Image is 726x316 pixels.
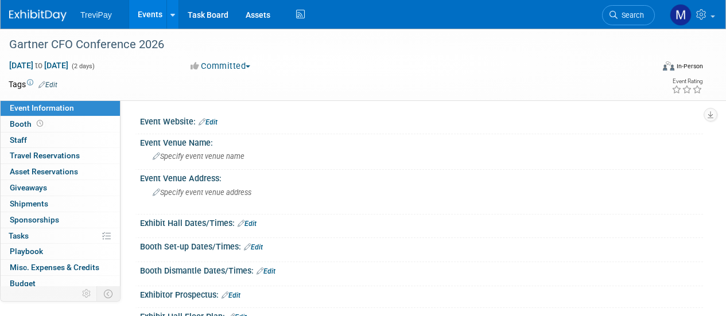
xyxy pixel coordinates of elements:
span: Playbook [10,247,43,256]
a: Sponsorships [1,212,120,228]
span: Event Information [10,103,74,112]
span: to [33,61,44,70]
span: Budget [10,279,36,288]
span: Asset Reservations [10,167,78,176]
span: Staff [10,135,27,145]
a: Misc. Expenses & Credits [1,260,120,275]
div: Event Rating [671,79,702,84]
div: Exhibitor Prospectus: [140,286,703,301]
img: Format-Inperson.png [663,61,674,71]
span: Tasks [9,231,29,240]
td: Toggle Event Tabs [97,286,121,301]
span: Booth [10,119,45,128]
a: Giveaways [1,180,120,196]
span: (2 days) [71,63,95,70]
a: Edit [199,118,218,126]
a: Edit [222,291,240,299]
div: Event Venue Address: [140,170,703,184]
div: Event Website: [140,113,703,128]
span: Specify event venue address [153,188,251,197]
div: Event Venue Name: [140,134,703,149]
span: Giveaways [10,183,47,192]
a: Tasks [1,228,120,244]
td: Tags [9,79,57,90]
span: Booth not reserved yet [34,119,45,128]
div: Booth Dismantle Dates/Times: [140,262,703,277]
img: ExhibitDay [9,10,67,21]
span: Specify event venue name [153,152,244,161]
img: Maiia Khasina [670,4,692,26]
div: Event Format [601,60,703,77]
span: [DATE] [DATE] [9,60,69,71]
a: Budget [1,276,120,291]
span: Shipments [10,199,48,208]
div: Gartner CFO Conference 2026 [5,34,644,55]
a: Asset Reservations [1,164,120,180]
button: Committed [187,60,255,72]
span: Search [618,11,644,19]
div: Booth Set-up Dates/Times: [140,238,703,253]
span: Sponsorships [10,215,59,224]
div: Exhibit Hall Dates/Times: [140,214,703,229]
a: Search [602,5,655,25]
a: Edit [38,81,57,89]
td: Personalize Event Tab Strip [77,286,97,301]
span: Travel Reservations [10,151,80,160]
a: Booth [1,116,120,132]
a: Edit [238,220,257,228]
a: Staff [1,132,120,148]
div: In-Person [676,62,703,71]
span: Misc. Expenses & Credits [10,263,99,272]
a: Edit [244,243,263,251]
a: Travel Reservations [1,148,120,163]
a: Edit [257,267,275,275]
a: Shipments [1,196,120,212]
span: TreviPay [80,10,112,19]
a: Playbook [1,244,120,259]
a: Event Information [1,100,120,116]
